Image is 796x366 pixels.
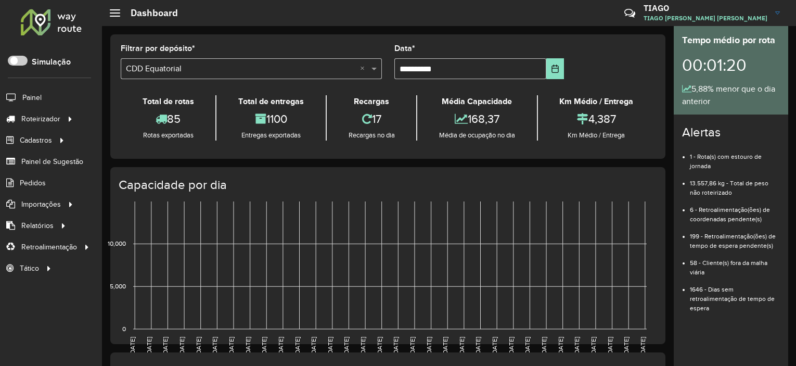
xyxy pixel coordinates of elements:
text: [DATE] [458,337,465,356]
div: Tempo médio por rota [682,33,780,47]
text: [DATE] [623,337,630,356]
span: Painel [22,92,42,103]
li: 13.557,86 kg - Total de peso não roteirizado [690,171,780,197]
span: Retroalimentação [21,242,77,253]
div: 1100 [219,108,323,130]
div: 168,37 [420,108,534,130]
text: [DATE] [607,337,613,356]
text: [DATE] [195,337,202,356]
text: [DATE] [392,337,399,356]
text: [DATE] [146,337,152,356]
div: 17 [329,108,414,130]
text: [DATE] [178,337,185,356]
text: [DATE] [474,337,481,356]
li: 1646 - Dias sem retroalimentação de tempo de espera [690,277,780,313]
span: Roteirizador [21,113,60,124]
h4: Capacidade por dia [119,178,655,193]
text: [DATE] [228,337,235,356]
text: [DATE] [541,337,547,356]
li: 1 - Rota(s) com estouro de jornada [690,144,780,171]
span: Relatórios [21,220,54,231]
h2: Dashboard [120,7,178,19]
a: Contato Rápido [619,2,641,24]
text: [DATE] [491,337,498,356]
text: [DATE] [261,337,267,356]
span: Pedidos [20,178,46,188]
div: Recargas no dia [329,130,414,141]
div: Km Médio / Entrega [541,95,652,108]
span: Tático [20,263,39,274]
text: [DATE] [409,337,416,356]
h4: Alertas [682,125,780,140]
text: 10,000 [108,241,126,247]
text: [DATE] [327,337,333,356]
text: [DATE] [277,337,284,356]
div: 00:01:20 [682,47,780,83]
text: [DATE] [245,337,251,356]
text: 0 [122,325,126,332]
li: 58 - Cliente(s) fora da malha viária [690,250,780,277]
label: Filtrar por depósito [121,42,195,55]
div: Km Médio / Entrega [541,130,652,141]
li: 199 - Retroalimentação(ões) de tempo de espera pendente(s) [690,224,780,250]
text: [DATE] [162,337,169,356]
text: [DATE] [639,337,646,356]
text: [DATE] [557,337,564,356]
text: [DATE] [426,337,432,356]
div: 85 [123,108,213,130]
h3: TIAGO [644,3,767,13]
text: [DATE] [376,337,383,356]
div: Total de entregas [219,95,323,108]
text: [DATE] [211,337,218,356]
label: Data [394,42,415,55]
text: [DATE] [590,337,597,356]
text: [DATE] [129,337,136,356]
div: Total de rotas [123,95,213,108]
div: Rotas exportadas [123,130,213,141]
text: [DATE] [343,337,350,356]
span: Importações [21,199,61,210]
div: Recargas [329,95,414,108]
div: Média Capacidade [420,95,534,108]
span: Cadastros [20,135,52,146]
div: Média de ocupação no dia [420,130,534,141]
div: 5,88% menor que o dia anterior [682,83,780,108]
span: Clear all [360,62,369,75]
text: [DATE] [360,337,366,356]
span: Painel de Sugestão [21,156,83,167]
label: Simulação [32,56,71,68]
span: TIAGO [PERSON_NAME] [PERSON_NAME] [644,14,767,23]
text: [DATE] [573,337,580,356]
text: [DATE] [442,337,448,356]
div: Entregas exportadas [219,130,323,141]
text: [DATE] [508,337,515,356]
text: [DATE] [310,337,317,356]
text: [DATE] [294,337,301,356]
text: [DATE] [524,337,531,356]
div: 4,387 [541,108,652,130]
li: 6 - Retroalimentação(ões) de coordenadas pendente(s) [690,197,780,224]
text: 5,000 [110,283,126,289]
button: Choose Date [546,58,564,79]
